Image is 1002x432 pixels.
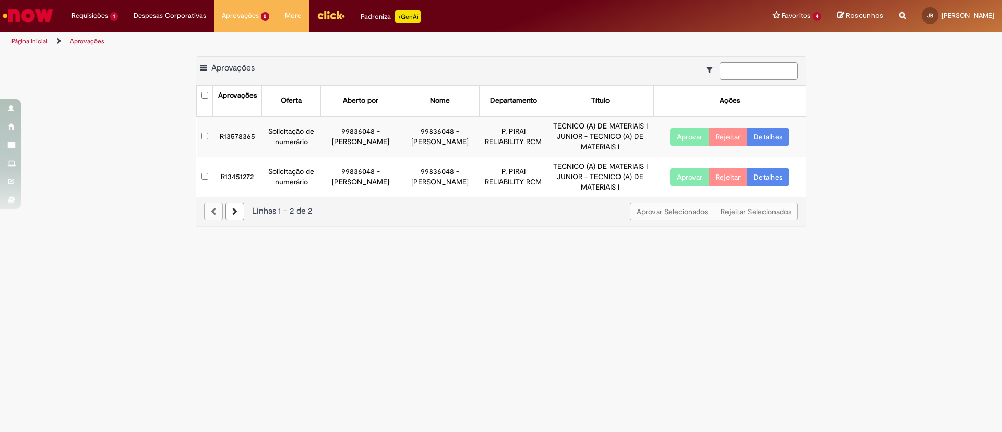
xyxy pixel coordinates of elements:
[213,157,262,196] td: R13451272
[670,168,709,186] button: Aprovar
[547,157,653,196] td: TECNICO (A) DE MATERIAIS I JUNIOR - TECNICO (A) DE MATERIAIS I
[480,116,547,157] td: P. PIRAI RELIABILITY RCM
[720,96,740,106] div: Ações
[285,10,301,21] span: More
[709,128,747,146] button: Rejeitar
[837,11,884,21] a: Rascunhos
[204,205,798,217] div: Linhas 1 − 2 de 2
[222,10,259,21] span: Aprovações
[782,10,810,21] span: Favoritos
[261,12,270,21] span: 2
[670,128,709,146] button: Aprovar
[70,37,104,45] a: Aprovações
[213,116,262,157] td: R13578365
[321,157,400,196] td: 99836048 - [PERSON_NAME]
[262,116,321,157] td: Solicitação de numerário
[71,10,108,21] span: Requisições
[709,168,747,186] button: Rejeitar
[11,37,47,45] a: Página inicial
[213,86,262,116] th: Aprovações
[400,157,480,196] td: 99836048 - [PERSON_NAME]
[747,168,789,186] a: Detalhes
[430,96,450,106] div: Nome
[927,12,933,19] span: JB
[321,116,400,157] td: 99836048 - [PERSON_NAME]
[317,7,345,23] img: click_logo_yellow_360x200.png
[134,10,206,21] span: Despesas Corporativas
[1,5,55,26] img: ServiceNow
[343,96,378,106] div: Aberto por
[262,157,321,196] td: Solicitação de numerário
[361,10,421,23] div: Padroniza
[480,157,547,196] td: P. PIRAI RELIABILITY RCM
[591,96,610,106] div: Título
[813,12,821,21] span: 4
[400,116,480,157] td: 99836048 - [PERSON_NAME]
[941,11,994,20] span: [PERSON_NAME]
[846,10,884,20] span: Rascunhos
[8,32,660,51] ul: Trilhas de página
[395,10,421,23] p: +GenAi
[110,12,118,21] span: 1
[281,96,302,106] div: Oferta
[490,96,537,106] div: Departamento
[747,128,789,146] a: Detalhes
[211,63,255,73] span: Aprovações
[547,116,653,157] td: TECNICO (A) DE MATERIAIS I JUNIOR - TECNICO (A) DE MATERIAIS I
[707,66,718,74] i: Mostrar filtros para: Suas Solicitações
[218,90,257,101] div: Aprovações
